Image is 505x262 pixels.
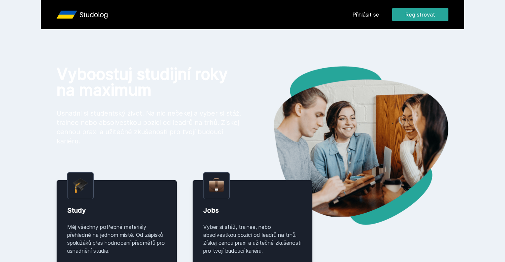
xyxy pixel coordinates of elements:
[67,206,166,215] div: Study
[209,177,224,193] img: briefcase.png
[252,66,448,225] img: hero.png
[57,66,242,98] h1: Vyboostuj studijní roky na maximum
[392,8,448,21] button: Registrovat
[67,223,166,255] div: Měj všechny potřebné materiály přehledně na jednom místě. Od zápisků spolužáků přes hodnocení pře...
[203,223,302,255] div: Vyber si stáž, trainee, nebo absolvestkou pozici od leadrů na trhů. Získej cenou praxi a užitečné...
[203,206,302,215] div: Jobs
[73,178,88,193] img: graduation-cap.png
[57,109,242,146] p: Usnadni si studentský život. Na nic nečekej a vyber si stáž, trainee nebo absolvestkou pozici od ...
[352,11,379,19] a: Přihlásit se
